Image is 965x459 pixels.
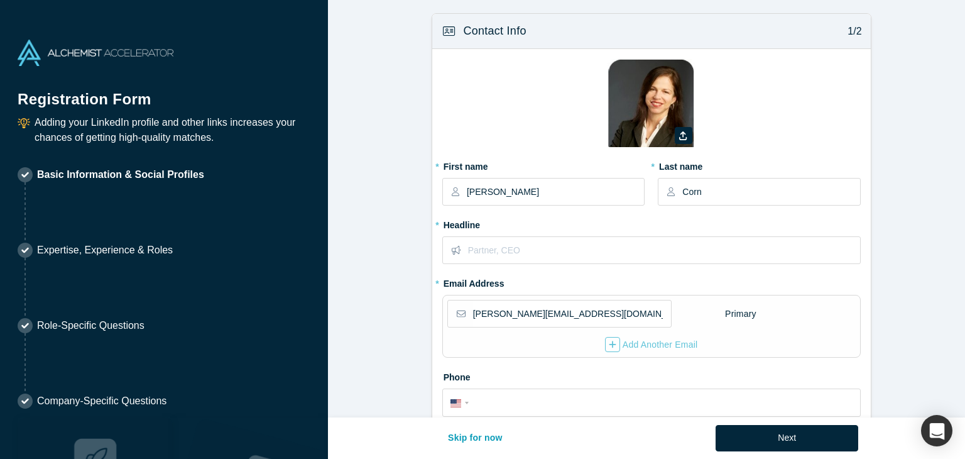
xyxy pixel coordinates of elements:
[442,273,504,290] label: Email Address
[442,367,861,384] label: Phone
[37,243,173,258] p: Expertise, Experience & Roles
[37,167,204,182] p: Basic Information & Social Profiles
[442,156,645,174] label: First name
[716,425,858,451] button: Next
[35,115,310,145] p: Adding your LinkedIn profile and other links increases your chances of getting high-quality matches.
[658,156,860,174] label: Last name
[608,59,695,147] img: Profile user default
[724,303,757,325] div: Primary
[442,214,861,232] label: Headline
[37,394,166,409] p: Company-Specific Questions
[841,24,862,39] p: 1/2
[435,425,516,451] button: Skip for now
[468,237,859,263] input: Partner, CEO
[604,336,699,353] button: Add Another Email
[18,75,310,111] h1: Registration Form
[37,318,144,333] p: Role-Specific Questions
[605,337,698,352] div: Add Another Email
[463,23,526,40] h3: Contact Info
[18,40,173,66] img: Alchemist Accelerator Logo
